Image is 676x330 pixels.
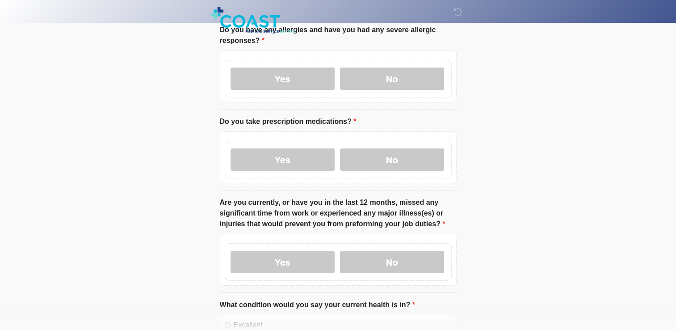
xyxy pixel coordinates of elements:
input: Excellent [225,322,231,328]
label: Yes [231,251,335,273]
label: Do you take prescription medications? [220,116,357,127]
label: No [340,148,444,171]
label: Yes [231,148,335,171]
label: Yes [231,68,335,90]
img: Coast Medical Service Logo [211,7,295,33]
label: Are you currently, or have you in the last 12 months, missed any significant time from work or ex... [220,197,457,229]
label: What condition would you say your current health is in? [220,300,415,310]
label: No [340,68,444,90]
label: No [340,251,444,273]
